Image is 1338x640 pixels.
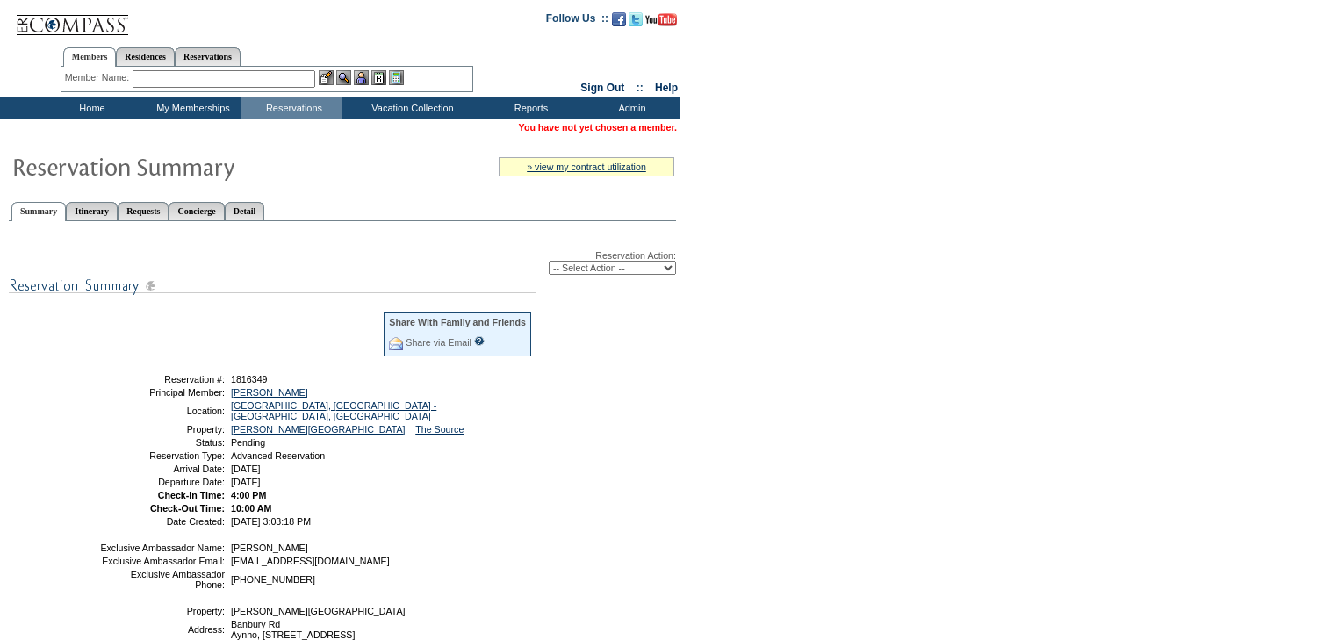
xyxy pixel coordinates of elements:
td: Reservations [241,97,342,119]
span: [EMAIL_ADDRESS][DOMAIN_NAME] [231,556,390,566]
span: Pending [231,437,265,448]
img: subTtlResSummary.gif [9,275,536,297]
img: Reservations [371,70,386,85]
span: You have not yet chosen a member. [519,122,677,133]
td: Exclusive Ambassador Email: [99,556,225,566]
td: Exclusive Ambassador Name: [99,543,225,553]
td: Admin [579,97,680,119]
img: b_edit.gif [319,70,334,85]
a: Itinerary [66,202,118,220]
td: Reservation #: [99,374,225,385]
a: The Source [415,424,464,435]
a: Summary [11,202,66,221]
a: Sign Out [580,82,624,94]
a: Residences [116,47,175,66]
td: Vacation Collection [342,97,478,119]
span: 10:00 AM [231,503,271,514]
a: Help [655,82,678,94]
td: Principal Member: [99,387,225,398]
td: Reservation Type: [99,450,225,461]
span: 4:00 PM [231,490,266,500]
strong: Check-Out Time: [150,503,225,514]
a: Concierge [169,202,224,220]
span: [PHONE_NUMBER] [231,574,315,585]
td: Location: [99,400,225,421]
a: Detail [225,202,265,220]
span: [DATE] 3:03:18 PM [231,516,311,527]
img: Subscribe to our YouTube Channel [645,13,677,26]
a: Members [63,47,117,67]
td: Date Created: [99,516,225,527]
div: Member Name: [65,70,133,85]
span: [PERSON_NAME] [231,543,308,553]
a: » view my contract utilization [527,162,646,172]
td: Property: [99,606,225,616]
a: [PERSON_NAME][GEOGRAPHIC_DATA] [231,424,406,435]
strong: Check-In Time: [158,490,225,500]
span: :: [637,82,644,94]
span: [DATE] [231,477,261,487]
a: [GEOGRAPHIC_DATA], [GEOGRAPHIC_DATA] - [GEOGRAPHIC_DATA], [GEOGRAPHIC_DATA] [231,400,436,421]
td: Address: [99,619,225,640]
img: Impersonate [354,70,369,85]
a: Follow us on Twitter [629,18,643,28]
td: Property: [99,424,225,435]
td: Status: [99,437,225,448]
a: Requests [118,202,169,220]
td: Exclusive Ambassador Phone: [99,569,225,590]
td: Departure Date: [99,477,225,487]
td: Home [40,97,140,119]
span: 1816349 [231,374,268,385]
img: Follow us on Twitter [629,12,643,26]
img: Reservaton Summary [11,148,363,183]
div: Reservation Action: [9,250,676,275]
div: Share With Family and Friends [389,317,526,327]
img: b_calculator.gif [389,70,404,85]
span: Banbury Rd Aynho, [STREET_ADDRESS] [231,619,355,640]
td: Reports [478,97,579,119]
td: My Memberships [140,97,241,119]
a: Become our fan on Facebook [612,18,626,28]
span: Advanced Reservation [231,450,325,461]
img: Become our fan on Facebook [612,12,626,26]
td: Follow Us :: [546,11,608,32]
span: [PERSON_NAME][GEOGRAPHIC_DATA] [231,606,406,616]
span: [DATE] [231,464,261,474]
a: Reservations [175,47,241,66]
input: What is this? [474,336,485,346]
a: Share via Email [406,337,471,348]
a: Subscribe to our YouTube Channel [645,18,677,28]
img: View [336,70,351,85]
a: [PERSON_NAME] [231,387,308,398]
td: Arrival Date: [99,464,225,474]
